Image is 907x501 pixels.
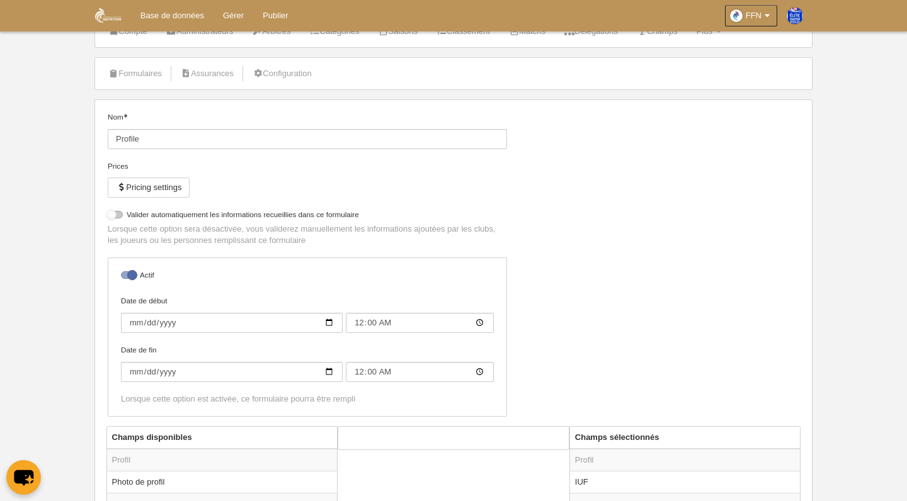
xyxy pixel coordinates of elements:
td: Photo de profil [107,471,338,493]
a: Assurances [174,64,241,83]
th: Champs sélectionnés [570,427,801,449]
label: Nom [108,111,507,149]
p: Lorsque cette option sera désactivée, vous validerez manuellement les informations ajoutées par l... [108,223,507,246]
i: Obligatoire [123,114,127,118]
a: Configuration [246,64,319,83]
td: Profil [107,449,338,471]
input: Date de début [346,313,494,333]
img: PaswSEHnFMei.30x30.jpg [787,8,803,24]
input: Date de début [121,313,343,333]
th: Champs disponibles [107,427,338,449]
td: IUF [570,471,801,493]
img: OaDPB3zQPxTf.30x30.jpg [730,9,743,22]
button: chat-button [6,460,41,495]
input: Date de fin [346,362,494,382]
div: Lorsque cette option est activée, ce formulaire pourra être rempli [121,393,494,405]
input: Date de fin [121,362,343,382]
a: Formulaires [101,64,169,83]
span: Plus [697,26,712,36]
label: Valider automatiquement les informations recueillies dans ce formulaire [108,209,507,223]
button: Pricing settings [108,177,190,198]
label: Actif [121,269,494,284]
label: Date de fin [121,344,494,382]
a: FFN [725,5,777,26]
td: Profil [570,449,801,471]
img: FFN [95,8,121,23]
span: FFN [746,9,762,22]
div: Prices [108,160,507,172]
label: Date de début [121,295,494,333]
input: Nom [108,129,507,149]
